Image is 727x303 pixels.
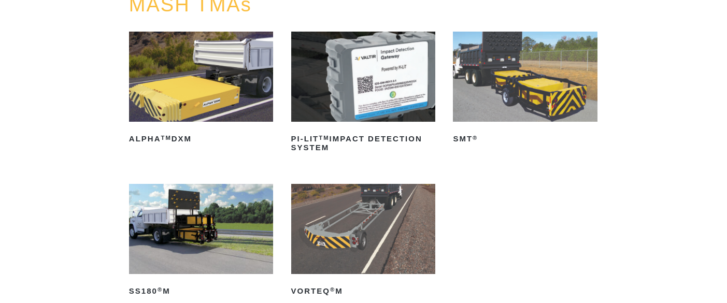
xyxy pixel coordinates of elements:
h2: ALPHA DXM [129,131,273,148]
h2: VORTEQ M [291,283,435,300]
sup: ® [330,286,335,293]
a: VORTEQ®M [291,184,435,299]
a: SS180®M [129,184,273,299]
h2: PI-LIT Impact Detection System [291,131,435,156]
h2: SMT [453,131,597,148]
sup: ® [473,135,478,141]
sup: ® [158,286,163,293]
h2: SS180 M [129,283,273,300]
a: PI-LITTMImpact Detection System [291,32,435,156]
a: SMT® [453,32,597,147]
sup: TM [161,135,172,141]
a: ALPHATMDXM [129,32,273,147]
sup: TM [319,135,329,141]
